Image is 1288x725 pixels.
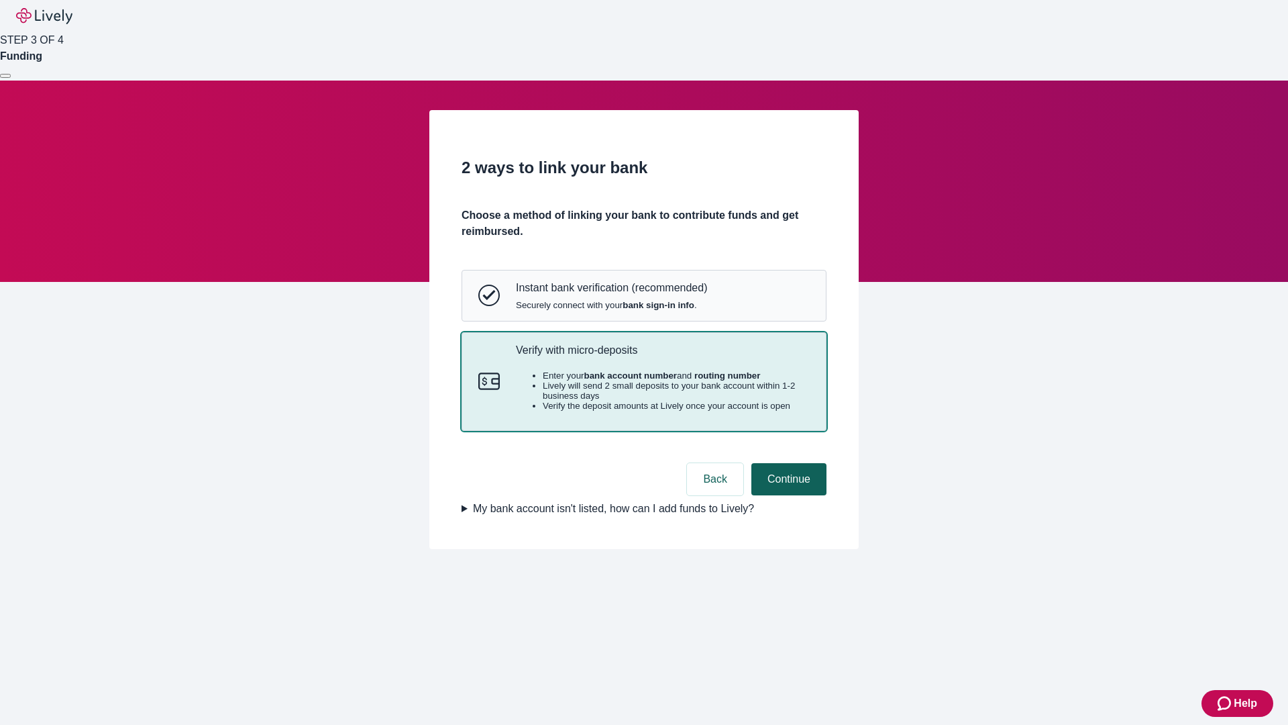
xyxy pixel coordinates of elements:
li: Enter your and [543,371,810,381]
strong: bank sign-in info [623,300,694,310]
img: Lively [16,8,72,24]
span: Securely connect with your . [516,300,707,310]
summary: My bank account isn't listed, how can I add funds to Lively? [462,501,826,517]
span: Help [1234,695,1257,712]
h4: Choose a method of linking your bank to contribute funds and get reimbursed. [462,207,826,240]
strong: bank account number [584,371,678,381]
button: Back [687,463,743,495]
li: Verify the deposit amounts at Lively once your account is open [543,401,810,411]
svg: Micro-deposits [478,371,500,392]
h2: 2 ways to link your bank [462,156,826,180]
svg: Instant bank verification [478,285,500,306]
li: Lively will send 2 small deposits to your bank account within 1-2 business days [543,381,810,401]
button: Continue [751,463,826,495]
p: Verify with micro-deposits [516,344,810,356]
strong: routing number [694,371,760,381]
button: Micro-depositsVerify with micro-depositsEnter yourbank account numberand routing numberLively wil... [462,333,826,431]
button: Zendesk support iconHelp [1201,690,1273,717]
button: Instant bank verificationInstant bank verification (recommended)Securely connect with yourbank si... [462,271,826,320]
svg: Zendesk support icon [1218,695,1234,712]
p: Instant bank verification (recommended) [516,281,707,294]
